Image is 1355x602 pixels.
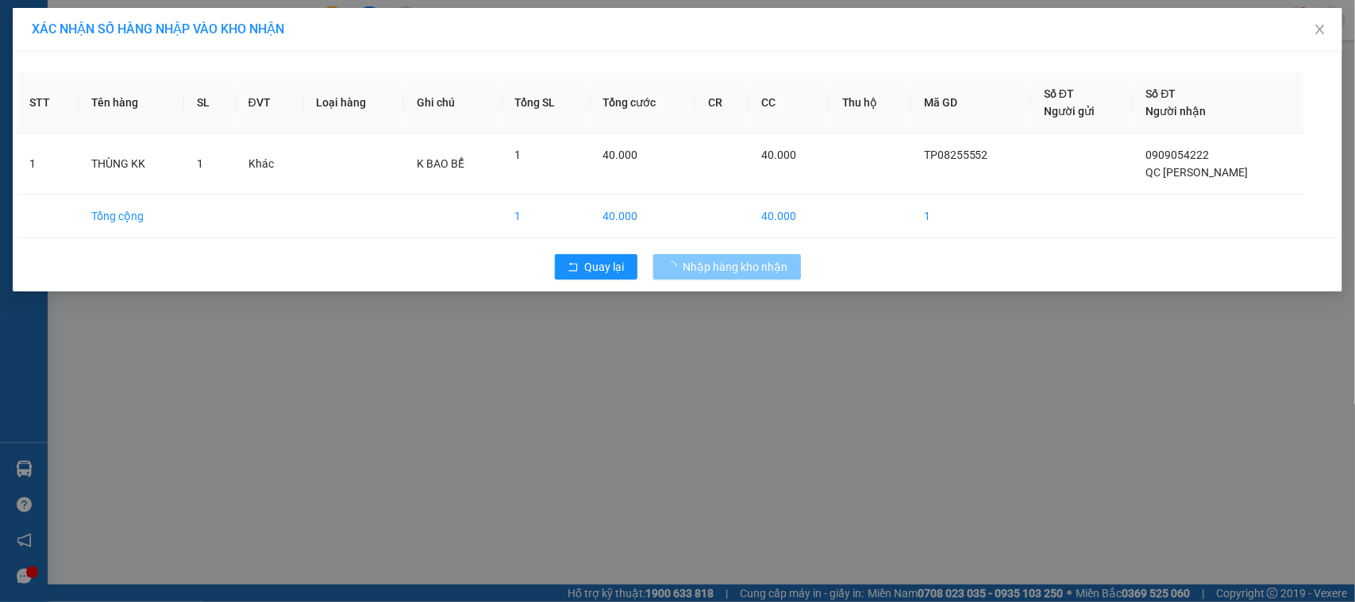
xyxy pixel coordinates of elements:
th: Thu hộ [830,72,911,133]
td: 40.000 [749,195,830,238]
span: QC [PERSON_NAME] [1146,166,1249,179]
button: rollbackQuay lại [555,254,637,280]
span: Số ĐT [1044,87,1074,100]
span: 1 [515,149,522,161]
th: CC [749,72,830,133]
th: Tên hàng [79,72,185,133]
span: Người nhận [1146,105,1207,118]
th: STT [17,72,79,133]
span: 40.000 [603,149,638,161]
span: loading [666,261,683,272]
span: close [1314,23,1326,36]
span: 0909054222 [1146,149,1210,161]
span: TP08255552 [924,149,988,161]
span: 40.000 [761,149,796,161]
td: Tổng cộng [79,195,185,238]
span: Quay lại [585,258,625,276]
th: Ghi chú [404,72,502,133]
th: Tổng cước [591,72,696,133]
span: K BAO BỂ [417,157,464,170]
td: Khác [236,133,304,195]
th: CR [695,72,749,133]
button: Close [1298,8,1342,52]
span: Nhập hàng kho nhận [683,258,788,276]
td: THÙNG KK [79,133,185,195]
th: Tổng SL [502,72,591,133]
th: SL [184,72,235,133]
td: 1 [502,195,591,238]
th: Mã GD [911,72,1031,133]
span: XÁC NHẬN SỐ HÀNG NHẬP VÀO KHO NHẬN [32,21,284,37]
td: 1 [911,195,1031,238]
span: 1 [197,157,203,170]
span: Người gửi [1044,105,1095,118]
td: 40.000 [591,195,696,238]
span: rollback [568,261,579,274]
button: Nhập hàng kho nhận [653,254,801,280]
th: ĐVT [236,72,304,133]
td: 1 [17,133,79,195]
th: Loại hàng [303,72,404,133]
span: Số ĐT [1146,87,1176,100]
